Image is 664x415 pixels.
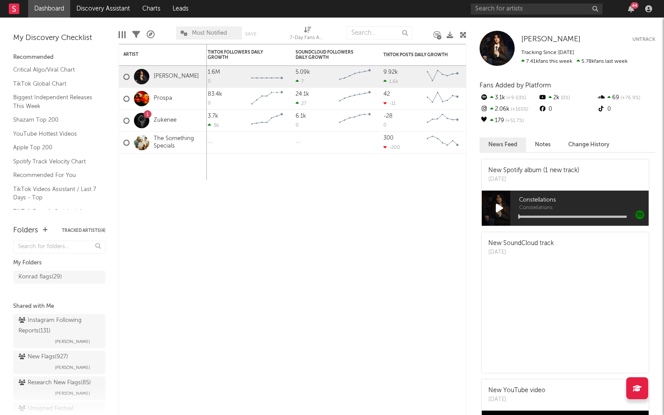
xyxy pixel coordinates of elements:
[247,66,287,88] svg: Chart title
[192,30,227,36] span: Most Notified
[13,225,38,236] div: Folders
[383,69,398,75] div: 9.92k
[62,228,105,233] button: Tracked Artists(4)
[383,144,400,150] div: -200
[488,175,579,184] div: [DATE]
[383,52,449,58] div: TikTok Posts Daily Growth
[13,115,97,125] a: Shazam Top 200
[296,69,310,75] div: 5.09k
[208,113,218,119] div: 3.7k
[13,157,97,166] a: Spotify Track Velocity Chart
[423,66,462,88] svg: Chart title
[488,248,554,257] div: [DATE]
[597,92,655,104] div: 69
[13,301,105,312] div: Shared with Me
[13,376,105,400] a: Research New Flags(85)[PERSON_NAME]
[296,101,307,106] div: 27
[119,22,126,47] div: Edit Columns
[296,50,361,60] div: SoundCloud Followers Daily Growth
[519,206,649,211] span: Constellations
[13,184,97,202] a: TikTok Videos Assistant / Last 7 Days - Top
[480,92,538,104] div: 3.1k
[488,239,554,248] div: New SoundCloud track
[509,107,528,112] span: +165 %
[154,135,202,150] a: The Something Specials
[480,137,526,152] button: News Feed
[559,137,618,152] button: Change History
[526,137,559,152] button: Notes
[13,79,97,89] a: TikTok Global Chart
[521,59,628,64] span: 5.78k fans last week
[383,113,393,119] div: -28
[521,50,574,55] span: Tracking Since: [DATE]
[632,35,655,44] button: Untrack
[423,110,462,132] svg: Chart title
[597,104,655,115] div: 0
[13,258,105,268] div: My Folders
[521,59,572,64] span: 7.41k fans this week
[13,207,97,225] a: TikTok Sounds Assistant / [DATE] Fastest Risers
[132,22,140,47] div: Filters
[13,350,105,374] a: New Flags(927)[PERSON_NAME]
[245,32,256,36] button: Save
[335,88,375,110] svg: Chart title
[488,166,579,175] div: New Spotify album (1 new track)
[480,104,538,115] div: 2.06k
[13,65,97,75] a: Critical Algo/Viral Chart
[519,195,649,206] span: Constellations
[290,22,325,47] div: 7-Day Fans Added (7-Day Fans Added)
[538,92,596,104] div: 2k
[208,50,274,60] div: TikTok Followers Daily Growth
[505,96,526,101] span: +9.03 %
[383,123,386,128] div: 0
[247,88,287,110] svg: Chart title
[123,52,189,57] div: Artist
[13,314,105,348] a: Instagram Following Reports(131)[PERSON_NAME]
[154,117,177,124] a: Zukenee
[208,69,220,75] div: 1.6M
[18,315,98,336] div: Instagram Following Reports ( 131 )
[480,115,538,126] div: 179
[383,79,398,84] div: 1.6k
[296,79,304,84] div: 7
[290,33,325,43] div: 7-Day Fans Added (7-Day Fans Added)
[335,110,375,132] svg: Chart title
[383,91,390,97] div: 42
[335,66,375,88] svg: Chart title
[55,336,90,347] span: [PERSON_NAME]
[480,82,551,89] span: Fans Added by Platform
[504,119,524,123] span: +51.7 %
[423,132,462,154] svg: Chart title
[346,26,412,40] input: Search...
[559,96,570,101] span: 0 %
[619,96,640,101] span: +76.9 %
[208,101,211,106] div: 0
[488,386,545,395] div: New YouTube video
[13,143,97,152] a: Apple Top 200
[55,362,90,373] span: [PERSON_NAME]
[521,35,581,44] a: [PERSON_NAME]
[13,129,97,139] a: YouTube Hottest Videos
[247,110,287,132] svg: Chart title
[423,88,462,110] svg: Chart title
[13,241,105,253] input: Search for folders...
[154,95,172,102] a: Prospa
[13,271,105,284] a: Konrad flags(29)
[154,73,199,80] a: [PERSON_NAME]
[18,272,62,282] div: Konrad flags ( 29 )
[628,5,634,12] button: 44
[208,123,219,128] div: 36
[208,79,211,84] div: 0
[147,22,155,47] div: A&R Pipeline
[55,388,90,399] span: [PERSON_NAME]
[208,91,222,97] div: 83.4k
[296,91,309,97] div: 24.1k
[383,101,396,106] div: -11
[521,36,581,43] span: [PERSON_NAME]
[13,52,105,63] div: Recommended
[13,93,97,111] a: Biggest Independent Releases This Week
[631,2,639,9] div: 44
[296,113,306,119] div: 6.1k
[13,170,97,180] a: Recommended For You
[538,104,596,115] div: 0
